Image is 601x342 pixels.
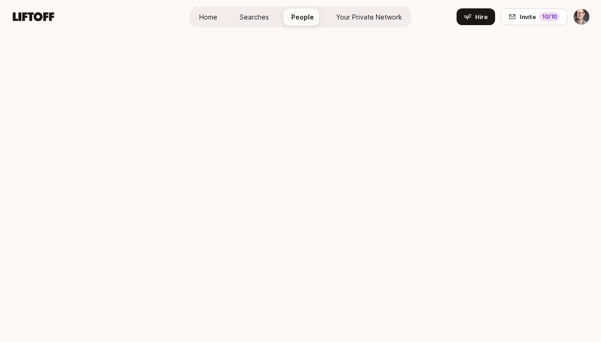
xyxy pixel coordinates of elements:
[291,12,314,22] span: People
[501,8,568,25] button: Invite10/10
[199,12,217,22] span: Home
[336,12,402,22] span: Your Private Network
[284,8,321,26] a: People
[573,8,590,25] button: Matt MacQueen
[329,8,410,26] a: Your Private Network
[574,9,589,25] img: Matt MacQueen
[520,12,536,21] span: Invite
[475,12,488,21] span: Hire
[240,12,269,22] span: Searches
[192,8,225,26] a: Home
[539,12,560,21] div: 10 /10
[232,8,276,26] a: Searches
[457,8,495,25] button: Hire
